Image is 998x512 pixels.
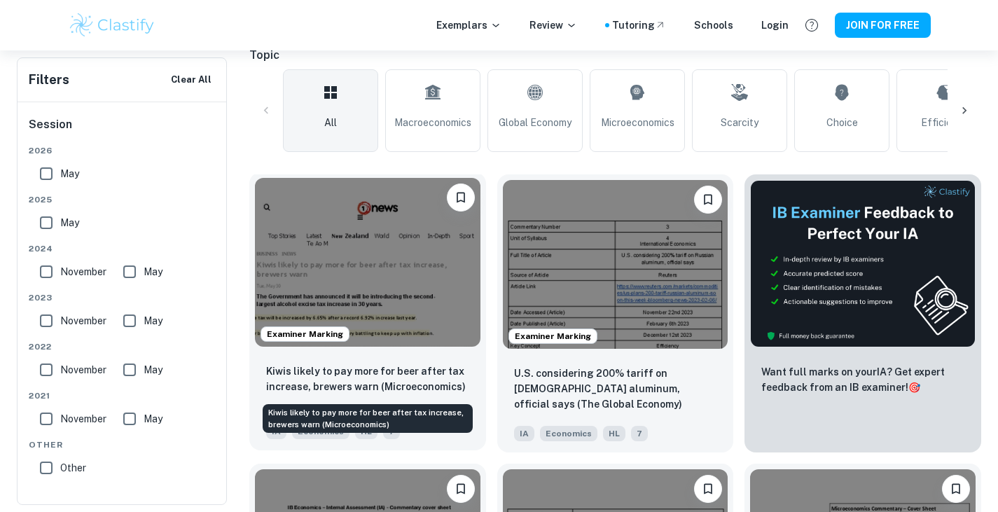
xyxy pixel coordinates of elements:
span: Microeconomics [601,115,674,130]
p: Kiwis likely to pay more for beer after tax increase, brewers warn (Microeconomics) [266,364,469,394]
span: May [144,362,162,378]
span: 2021 [29,389,216,402]
img: Thumbnail [750,180,976,347]
a: Examiner MarkingPlease log in to bookmark exemplarsU.S. considering 200% tariff on Russian alumin... [497,174,734,452]
h6: Filters [29,70,69,90]
h6: Session [29,116,216,144]
a: Examiner MarkingPlease log in to bookmark exemplarsKiwis likely to pay more for beer after tax in... [249,174,486,452]
span: 2022 [29,340,216,353]
p: U.S. considering 200% tariff on Russian aluminum, official says (The Global Economy) [514,366,717,412]
button: Please log in to bookmark exemplars [694,186,722,214]
p: Exemplars [436,18,501,33]
button: Please log in to bookmark exemplars [694,475,722,503]
button: Please log in to bookmark exemplars [942,475,970,503]
span: Economics [540,426,597,441]
h6: Topic [249,47,981,64]
span: IA [514,426,534,441]
button: JOIN FOR FREE [835,13,931,38]
button: Clear All [167,69,215,90]
img: Clastify logo [68,11,157,39]
span: November [60,411,106,427]
span: May [60,166,79,181]
img: Economics IA example thumbnail: Kiwis likely to pay more for beer after [255,178,480,347]
span: Examiner Marking [261,328,349,340]
span: Efficiency [921,115,968,130]
span: Scarcity [721,115,758,130]
p: Review [529,18,577,33]
span: Examiner Marking [509,330,597,343]
a: Tutoring [612,18,666,33]
span: November [60,264,106,279]
img: Economics IA example thumbnail: U.S. considering 200% tariff on Russian [503,180,728,349]
span: Other [29,438,216,451]
span: Other [60,460,86,476]
a: Login [761,18,789,33]
span: 2026 [29,144,216,157]
span: HL [603,426,625,441]
span: Global Economy [499,115,571,130]
button: Please log in to bookmark exemplars [447,475,475,503]
span: November [60,362,106,378]
span: May [144,411,162,427]
span: Choice [826,115,858,130]
a: ThumbnailWant full marks on yourIA? Get expert feedback from an IB examiner! [744,174,981,452]
button: Help and Feedback [800,13,824,37]
span: May [144,264,162,279]
div: Kiwis likely to pay more for beer after tax increase, brewers warn (Microeconomics) [263,404,473,433]
span: 2025 [29,193,216,206]
a: Schools [694,18,733,33]
span: All [324,115,337,130]
p: Want full marks on your IA ? Get expert feedback from an IB examiner! [761,364,964,395]
span: Macroeconomics [394,115,471,130]
span: 7 [631,426,648,441]
span: May [60,215,79,230]
span: May [144,313,162,328]
span: 2024 [29,242,216,255]
span: November [60,313,106,328]
button: Please log in to bookmark exemplars [447,184,475,212]
span: 🎯 [908,382,920,393]
span: 2023 [29,291,216,304]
